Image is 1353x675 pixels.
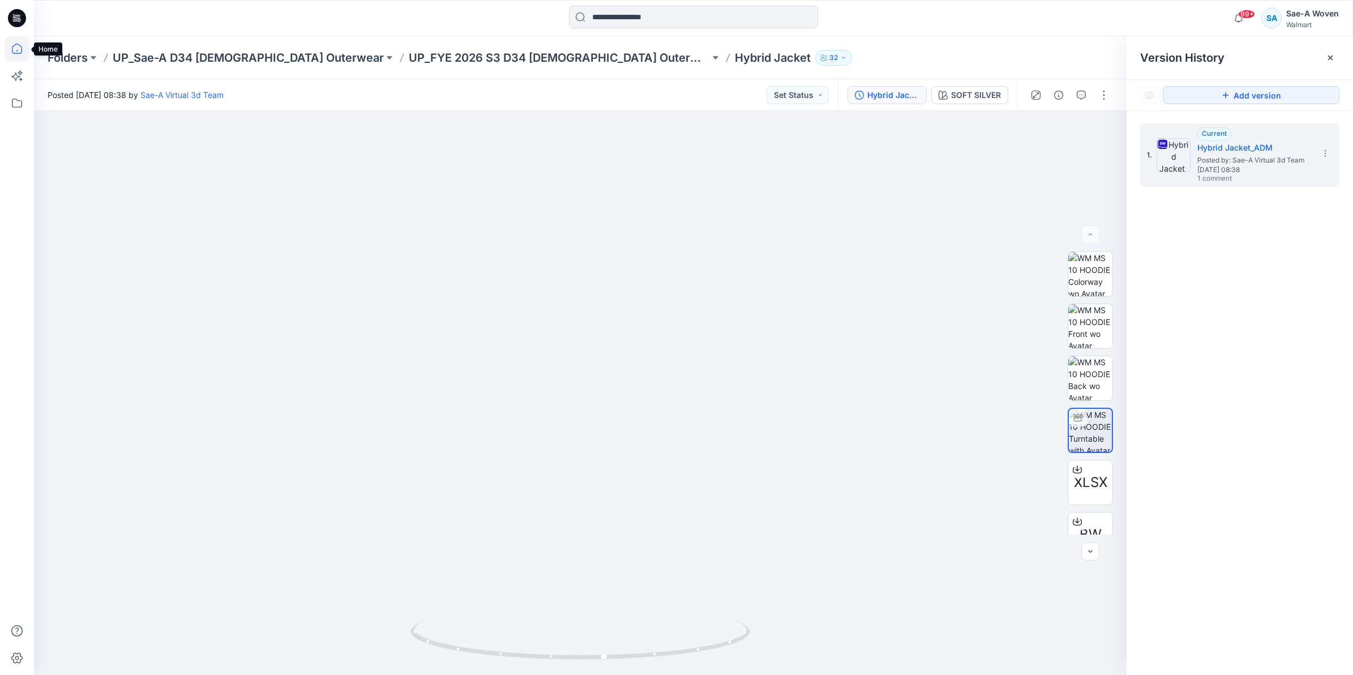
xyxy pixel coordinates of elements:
span: BW [1080,524,1102,545]
h5: Hybrid Jacket_ADM [1197,141,1311,155]
div: Hybrid Jacket_ADM [867,89,919,101]
p: Hybrid Jacket [735,50,811,66]
span: 1. [1147,150,1152,160]
a: UP_Sae-A D34 [DEMOGRAPHIC_DATA] Outerwear [113,50,384,66]
img: WM MS 10 HOODIE Colorway wo Avatar [1068,252,1112,296]
button: SOFT SILVER [931,86,1008,104]
div: SOFT SILVER [951,89,1001,101]
span: [DATE] 08:38 [1197,166,1311,174]
img: Hybrid Jacket_ADM [1157,138,1191,172]
img: WM MS 10 HOODIE Front wo Avatar [1068,304,1112,348]
a: UP_FYE 2026 S3 D34 [DEMOGRAPHIC_DATA] Outerwear Ozark Trail [409,50,710,66]
button: Show Hidden Versions [1140,86,1158,104]
button: Add version [1163,86,1339,104]
span: Current [1202,129,1227,138]
a: Folders [48,50,88,66]
button: Hybrid Jacket_ADM [847,86,927,104]
span: Posted [DATE] 08:38 by [48,89,224,101]
div: Walmart [1286,20,1339,29]
button: 32 [815,50,852,66]
span: 1 comment [1197,174,1277,183]
div: SA [1261,8,1282,28]
span: Version History [1140,51,1224,65]
img: WM MS 10 HOODIE Turntable with Avatar [1069,409,1112,452]
button: Close [1326,53,1335,62]
span: 99+ [1238,10,1255,19]
div: Sae-A Woven [1286,7,1339,20]
a: Sae-A Virtual 3d Team [140,90,224,100]
span: XLSX [1074,472,1107,493]
span: Posted by: Sae-A Virtual 3d Team [1197,155,1311,166]
button: Details [1050,86,1068,104]
img: WM MS 10 HOODIE Back wo Avatar [1068,356,1112,400]
p: 32 [829,52,838,64]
